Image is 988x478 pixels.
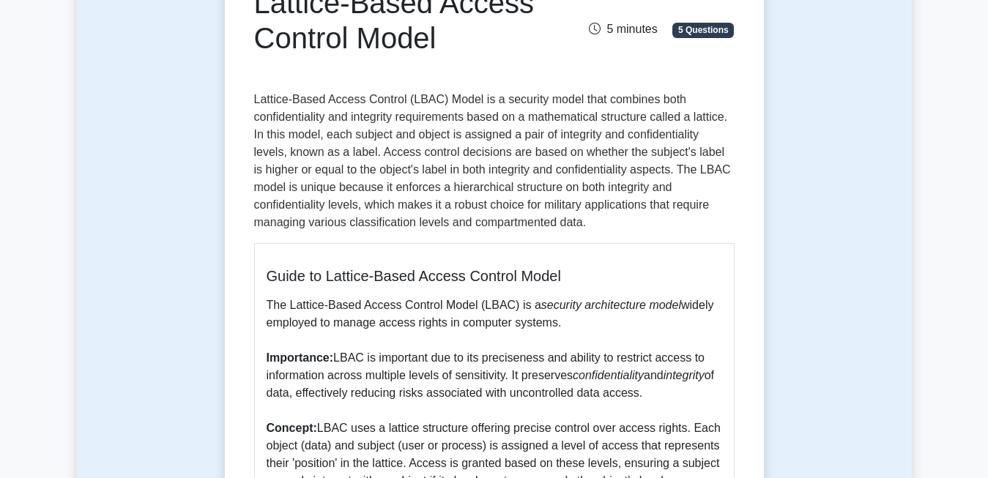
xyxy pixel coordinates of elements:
[573,369,644,381] i: confidentiality
[267,267,722,285] h5: Guide to Lattice-Based Access Control Model
[664,369,705,381] i: integrity
[672,23,734,37] span: 5 Questions
[254,91,735,231] p: Lattice-Based Access Control (LBAC) Model is a security model that combines both confidentiality ...
[267,351,334,364] b: Importance:
[267,422,317,434] b: Concept:
[541,299,681,311] i: security architecture model
[589,23,657,35] span: 5 minutes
